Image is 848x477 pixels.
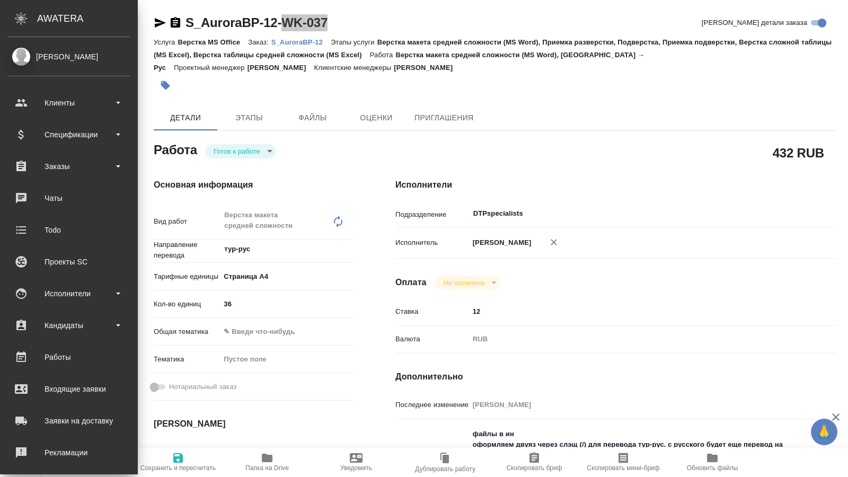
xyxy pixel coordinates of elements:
[220,296,353,312] input: ✎ Введи что-нибудь
[169,382,236,392] span: Нотариальный заказ
[469,397,800,412] input: Пустое поле
[8,445,130,461] div: Рекламации
[178,38,248,46] p: Верстка MS Office
[8,158,130,174] div: Заказы
[340,464,372,472] span: Уведомить
[579,447,668,477] button: Скопировать мини-бриф
[154,179,353,191] h4: Основная информация
[8,254,130,270] div: Проекты SC
[702,17,807,28] span: [PERSON_NAME] детали заказа
[154,271,220,282] p: Тарифные единицы
[490,447,579,477] button: Скопировать бриф
[542,231,566,254] button: Удалить исполнителя
[414,111,474,125] span: Приглашения
[220,268,353,286] div: Страница А4
[8,190,130,206] div: Чаты
[248,38,271,46] p: Заказ:
[223,447,312,477] button: Папка на Drive
[3,185,135,211] a: Чаты
[154,38,178,46] p: Услуга
[154,354,220,365] p: Тематика
[331,38,377,46] p: Этапы услуги
[154,16,166,29] button: Скопировать ссылку для ЯМессенджера
[395,276,427,289] h4: Оплата
[287,111,338,125] span: Файлы
[160,111,211,125] span: Детали
[395,306,469,317] p: Ставка
[587,464,659,472] span: Скопировать мини-бриф
[154,216,220,227] p: Вид работ
[8,381,130,397] div: Входящие заявки
[469,304,800,319] input: ✎ Введи что-нибудь
[394,64,461,72] p: [PERSON_NAME]
[154,240,220,261] p: Направление перевода
[415,465,475,473] span: Дублировать работу
[174,64,247,72] p: Проектный менеджер
[154,74,177,97] button: Добавить тэг
[469,330,800,348] div: RUB
[440,278,488,287] button: Не оплачена
[395,334,469,344] p: Валюта
[210,147,263,156] button: Готов к работе
[37,8,138,29] div: AWATERA
[224,326,340,337] div: ✎ Введи что-нибудь
[154,139,197,158] h2: Работа
[8,286,130,302] div: Исполнители
[8,127,130,143] div: Спецификации
[815,421,833,443] span: 🙏
[154,51,644,72] p: Верстка макета средней сложности (MS Word), [GEOGRAPHIC_DATA] → Рус
[8,349,130,365] div: Работы
[351,111,402,125] span: Оценки
[140,464,216,472] span: Сохранить и пересчитать
[469,237,532,248] p: [PERSON_NAME]
[8,51,130,63] div: [PERSON_NAME]
[3,249,135,275] a: Проекты SC
[395,179,836,191] h4: Исполнители
[8,95,130,111] div: Клиенты
[401,447,490,477] button: Дублировать работу
[435,276,500,290] div: Готов к работе
[220,350,353,368] div: Пустое поле
[8,413,130,429] div: Заявки на доставку
[224,111,275,125] span: Этапы
[271,37,331,46] a: S_AuroraBP-12
[205,144,276,158] div: Готов к работе
[154,326,220,337] p: Общая тематика
[668,447,757,477] button: Обновить файлы
[347,248,349,250] button: Open
[3,344,135,370] a: Работы
[169,16,182,29] button: Скопировать ссылку
[185,15,328,30] a: S_AuroraBP-12-WK-037
[220,323,353,341] div: ✎ Введи что-нибудь
[794,213,796,215] button: Open
[395,400,469,410] p: Последнее изменение
[687,464,738,472] span: Обновить файлы
[3,439,135,466] a: Рекламации
[773,144,824,162] h2: 432 RUB
[811,419,837,445] button: 🙏
[224,354,340,365] div: Пустое поле
[8,317,130,333] div: Кандидаты
[314,64,394,72] p: Клиентские менеджеры
[395,237,469,248] p: Исполнитель
[370,51,396,59] p: Работа
[506,464,562,472] span: Скопировать бриф
[3,217,135,243] a: Todo
[3,408,135,434] a: Заявки на доставку
[248,64,314,72] p: [PERSON_NAME]
[245,464,289,472] span: Папка на Drive
[154,418,353,430] h4: [PERSON_NAME]
[134,447,223,477] button: Сохранить и пересчитать
[271,38,331,46] p: S_AuroraBP-12
[8,222,130,238] div: Todo
[395,209,469,220] p: Подразделение
[395,370,836,383] h4: Дополнительно
[3,376,135,402] a: Входящие заявки
[154,38,832,59] p: Верстка макета средней сложности (MS Word), Приемка разверстки, Подверстка, Приемка подверстки, В...
[220,445,313,460] input: ✎ Введи что-нибудь
[154,299,220,310] p: Кол-во единиц
[312,447,401,477] button: Уведомить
